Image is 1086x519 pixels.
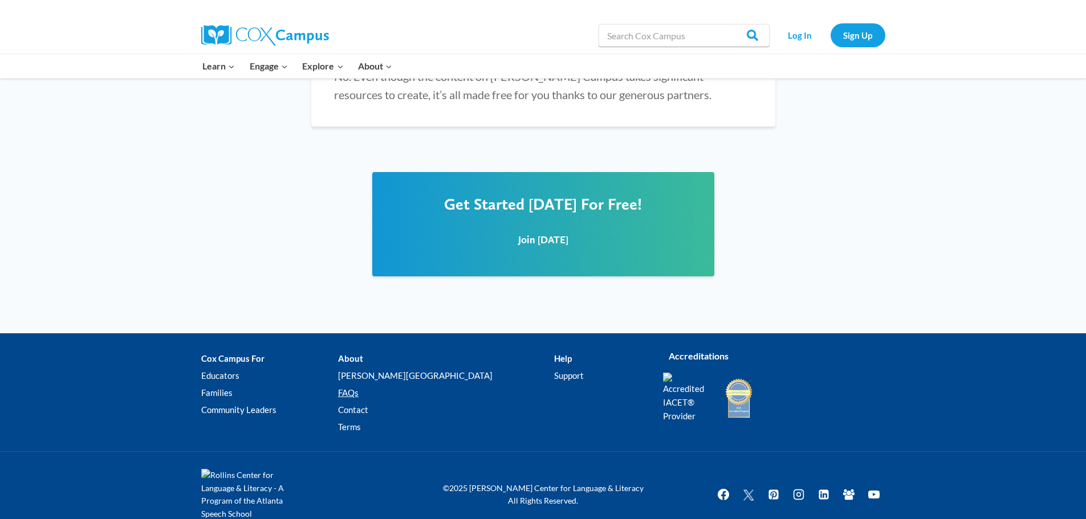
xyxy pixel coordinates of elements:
p: ©2025 [PERSON_NAME] Center for Language & Literacy All Rights Reserved. [435,482,652,508]
input: Search Cox Campus [599,24,770,47]
button: Child menu of Explore [295,54,351,78]
a: Facebook [712,483,735,506]
a: Sign Up [831,23,885,47]
a: [PERSON_NAME][GEOGRAPHIC_DATA] [338,367,554,385]
a: FAQs [338,385,554,402]
strong: Accreditations [669,350,729,361]
nav: Secondary Navigation [775,23,885,47]
a: Contact [338,402,554,419]
a: Log In [775,23,825,47]
a: Pinterest [762,483,785,506]
img: Accredited IACET® Provider [663,373,711,423]
a: YouTube [863,483,885,506]
button: Child menu of Engage [242,54,295,78]
img: IDA Accredited [725,377,753,419]
nav: Primary Navigation [196,54,400,78]
p: No. Even though the content on [PERSON_NAME] Campus takes significant resources to create, it’s a... [334,67,753,104]
img: Twitter X icon white [742,488,755,501]
a: Facebook Group [837,483,860,506]
img: Cox Campus [201,25,329,46]
a: Community Leaders [201,402,338,419]
span: Get Started [DATE] For Free! [444,194,642,214]
a: Linkedin [812,483,835,506]
span: Join [DATE] [518,234,568,246]
a: Educators [201,367,338,385]
button: Child menu of About [351,54,400,78]
a: Join [DATE] [465,225,622,253]
a: Instagram [787,483,810,506]
a: Families [201,385,338,402]
a: Terms [338,419,554,436]
a: Twitter [737,483,760,506]
button: Child menu of Learn [196,54,243,78]
a: Support [554,367,645,385]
